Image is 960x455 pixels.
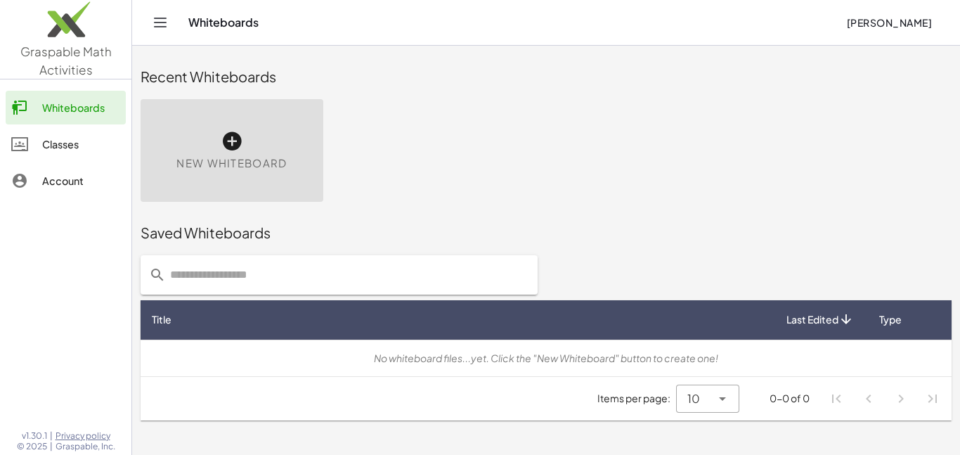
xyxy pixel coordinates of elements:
[821,383,949,415] nav: Pagination Navigation
[176,155,287,172] span: New Whiteboard
[141,223,952,243] div: Saved Whiteboards
[597,391,676,406] span: Items per page:
[56,441,115,452] span: Graspable, Inc.
[42,136,120,153] div: Classes
[17,441,47,452] span: © 2025
[687,390,700,407] span: 10
[149,267,166,283] i: prepended action
[770,391,810,406] div: 0-0 of 0
[879,312,902,327] span: Type
[20,44,112,77] span: Graspable Math Activities
[152,312,171,327] span: Title
[6,127,126,161] a: Classes
[22,430,47,442] span: v1.30.1
[846,16,932,29] span: [PERSON_NAME]
[42,172,120,189] div: Account
[6,164,126,198] a: Account
[141,67,952,86] div: Recent Whiteboards
[149,11,171,34] button: Toggle navigation
[786,312,838,327] span: Last Edited
[42,99,120,116] div: Whiteboards
[152,351,940,366] div: No whiteboard files...yet. Click the "New Whiteboard" button to create one!
[50,430,53,442] span: |
[50,441,53,452] span: |
[6,91,126,124] a: Whiteboards
[56,430,115,442] a: Privacy policy
[835,10,943,35] button: [PERSON_NAME]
